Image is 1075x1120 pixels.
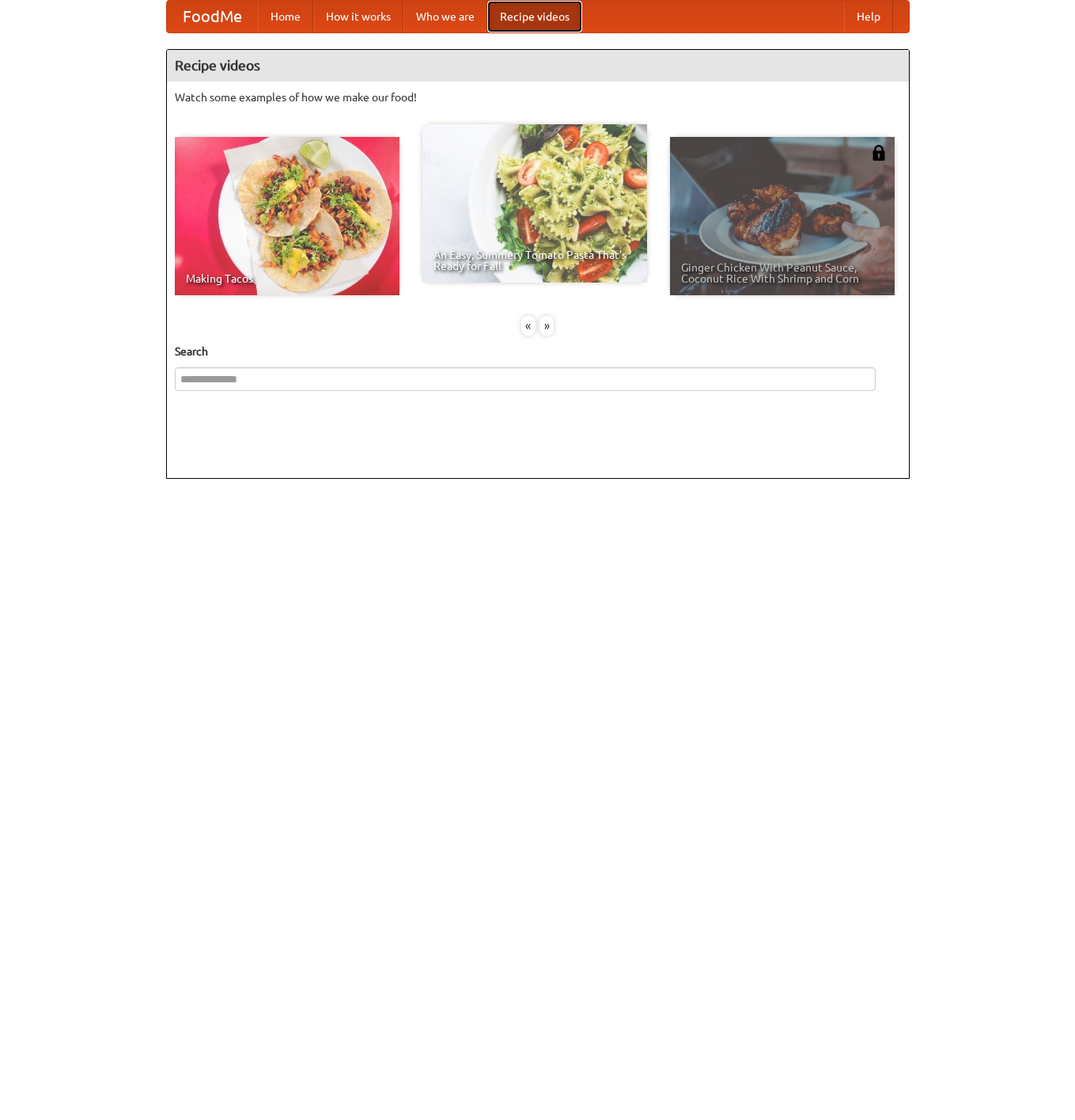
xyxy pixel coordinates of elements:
a: Home [258,1,313,32]
a: Who we are [403,1,487,32]
div: « [521,316,536,336]
a: How it works [313,1,403,32]
img: 483408.png [871,145,887,161]
span: Making Tacos [186,273,388,284]
h4: Recipe videos [167,50,909,82]
div: » [539,316,554,336]
h5: Search [175,344,901,359]
a: Making Tacos [175,137,399,295]
span: An Easy, Summery Tomato Pasta That's Ready for Fall [433,249,636,271]
a: Recipe videos [487,1,582,32]
a: Help [844,1,893,32]
p: Watch some examples of how we make our food! [175,89,901,105]
a: An Easy, Summery Tomato Pasta That's Ready for Fall [422,124,647,283]
a: FoodMe [167,1,258,32]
